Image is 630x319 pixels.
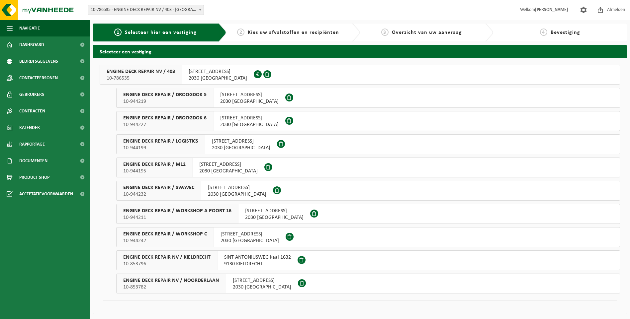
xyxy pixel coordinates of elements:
span: 10-944219 [123,98,207,105]
span: 10-853796 [123,261,211,267]
button: ENGINE DECK REPAIR / LOGISTICS 10-944199 [STREET_ADDRESS]2030 [GEOGRAPHIC_DATA] [116,134,620,154]
span: ENGINE DECK REPAIR / SWAVEC [123,184,194,191]
button: ENGINE DECK REPAIR / DROOGDOK 6 10-944227 [STREET_ADDRESS]2030 [GEOGRAPHIC_DATA] [116,111,620,131]
span: ENGINE DECK REPAIR / DROOGDOK 5 [123,92,207,98]
span: 2030 [GEOGRAPHIC_DATA] [212,145,270,151]
span: ENGINE DECK REPAIR / M12 [123,161,186,168]
span: 2030 [GEOGRAPHIC_DATA] [189,75,247,82]
span: 10-944199 [123,145,198,151]
span: Kalender [19,119,40,136]
span: 10-944211 [123,214,231,221]
span: Kies uw afvalstoffen en recipiënten [248,30,339,35]
span: ENGINE DECK REPAIR NV / NOORDERLAAN [123,277,219,284]
span: 2030 [GEOGRAPHIC_DATA] [245,214,304,221]
span: Dashboard [19,36,44,53]
span: [STREET_ADDRESS] [208,184,266,191]
span: [STREET_ADDRESS] [221,231,279,237]
span: 9130 KIELDRECHT [224,261,291,267]
span: 2030 [GEOGRAPHIC_DATA] [221,237,279,244]
span: 2030 [GEOGRAPHIC_DATA] [220,121,279,128]
button: ENGINE DECK REPAIR NV / KIELDRECHT 10-853796 SINT ANTONIUSWEG kaai 16329130 KIELDRECHT [116,250,620,270]
span: Navigatie [19,20,40,36]
span: [STREET_ADDRESS] [220,115,279,121]
span: [STREET_ADDRESS] [199,161,258,168]
span: 10-786535 - ENGINE DECK REPAIR NV / 403 - ANTWERPEN [88,5,204,15]
button: ENGINE DECK REPAIR / WORKSHOP C 10-944242 [STREET_ADDRESS]2030 [GEOGRAPHIC_DATA] [116,227,620,247]
span: 4 [540,29,547,36]
span: ENGINE DECK REPAIR / WORKSHOP A POORT 16 [123,208,231,214]
span: 2030 [GEOGRAPHIC_DATA] [233,284,291,290]
span: 10-944242 [123,237,207,244]
span: Contactpersonen [19,70,58,86]
span: [STREET_ADDRESS] [220,92,279,98]
span: ENGINE DECK REPAIR NV / KIELDRECHT [123,254,211,261]
button: ENGINE DECK REPAIR / M12 10-944195 [STREET_ADDRESS]2030 [GEOGRAPHIC_DATA] [116,158,620,177]
span: [STREET_ADDRESS] [233,277,291,284]
span: 10-786535 - ENGINE DECK REPAIR NV / 403 - ANTWERPEN [88,5,204,15]
span: 10-944195 [123,168,186,174]
button: ENGINE DECK REPAIR / SWAVEC 10-944232 [STREET_ADDRESS]2030 [GEOGRAPHIC_DATA] [116,181,620,201]
span: 10-944227 [123,121,207,128]
span: 10-944232 [123,191,194,198]
span: Rapportage [19,136,45,153]
span: Overzicht van uw aanvraag [392,30,462,35]
span: Product Shop [19,169,49,186]
strong: [PERSON_NAME] [535,7,568,12]
button: ENGINE DECK REPAIR NV / 403 10-786535 [STREET_ADDRESS]2030 [GEOGRAPHIC_DATA] [100,65,620,85]
button: ENGINE DECK REPAIR / DROOGDOK 5 10-944219 [STREET_ADDRESS]2030 [GEOGRAPHIC_DATA] [116,88,620,108]
span: [STREET_ADDRESS] [212,138,270,145]
button: ENGINE DECK REPAIR NV / NOORDERLAAN 10-853782 [STREET_ADDRESS]2030 [GEOGRAPHIC_DATA] [116,274,620,293]
span: Acceptatievoorwaarden [19,186,73,202]
span: 2030 [GEOGRAPHIC_DATA] [199,168,258,174]
span: Bevestiging [551,30,580,35]
span: ENGINE DECK REPAIR / DROOGDOK 6 [123,115,207,121]
span: Contracten [19,103,45,119]
button: ENGINE DECK REPAIR / WORKSHOP A POORT 16 10-944211 [STREET_ADDRESS]2030 [GEOGRAPHIC_DATA] [116,204,620,224]
span: 2 [237,29,244,36]
span: Documenten [19,153,47,169]
span: Gebruikers [19,86,44,103]
h2: Selecteer een vestiging [93,45,627,58]
span: 10-786535 [107,75,175,82]
span: 2030 [GEOGRAPHIC_DATA] [208,191,266,198]
span: [STREET_ADDRESS] [189,68,247,75]
span: SINT ANTONIUSWEG kaai 1632 [224,254,291,261]
span: ENGINE DECK REPAIR / WORKSHOP C [123,231,207,237]
span: 3 [381,29,389,36]
span: ENGINE DECK REPAIR NV / 403 [107,68,175,75]
span: 1 [114,29,122,36]
span: 2030 [GEOGRAPHIC_DATA] [220,98,279,105]
span: Selecteer hier een vestiging [125,30,197,35]
span: 10-853782 [123,284,219,290]
span: Bedrijfsgegevens [19,53,58,70]
span: ENGINE DECK REPAIR / LOGISTICS [123,138,198,145]
span: [STREET_ADDRESS] [245,208,304,214]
